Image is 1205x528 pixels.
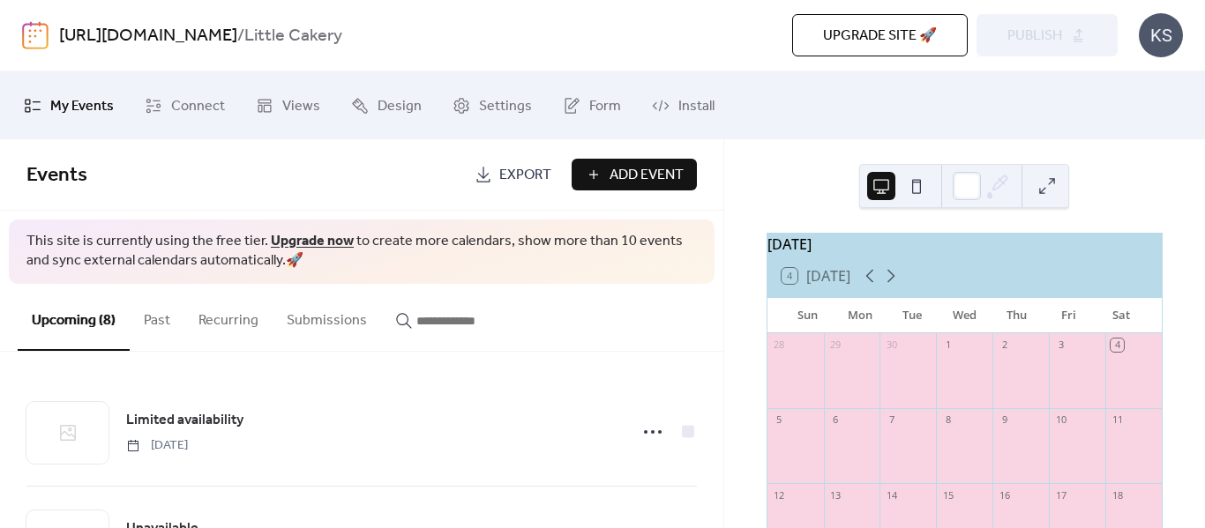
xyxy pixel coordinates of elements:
a: Install [639,78,728,132]
div: 13 [829,488,842,502]
div: Mon [834,298,886,333]
div: 6 [829,413,842,427]
div: 29 [829,338,842,352]
button: Add Event [572,159,697,190]
div: 2 [998,338,1011,352]
a: Limited availability [126,409,243,432]
div: 10 [1054,413,1067,427]
div: 30 [885,338,898,352]
a: My Events [11,78,127,132]
button: Upgrade site 🚀 [792,14,968,56]
img: logo [22,21,49,49]
span: Events [26,156,87,195]
a: Export [461,159,565,190]
div: Wed [939,298,991,333]
div: 9 [998,413,1011,427]
a: Settings [439,78,545,132]
div: 16 [998,488,1011,502]
b: Little Cakery [244,19,342,53]
button: Recurring [184,284,273,349]
span: Settings [479,93,532,120]
span: [DATE] [126,436,188,455]
span: Install [678,93,715,120]
span: Upgrade site 🚀 [823,26,937,47]
button: Submissions [273,284,381,349]
b: / [237,19,244,53]
span: Views [282,93,320,120]
div: 4 [1111,338,1124,352]
span: Limited availability [126,410,243,431]
div: Tue [886,298,938,333]
span: My Events [50,93,114,120]
a: Upgrade now [271,227,354,255]
div: KS [1139,13,1183,57]
button: Upcoming (8) [18,284,130,351]
div: 18 [1111,488,1124,502]
a: Views [243,78,333,132]
div: 12 [773,488,786,502]
span: Export [499,165,551,186]
span: Design [378,93,422,120]
div: Sat [1096,298,1148,333]
div: 15 [941,488,954,502]
a: [URL][DOMAIN_NAME] [59,19,237,53]
div: 3 [1054,338,1067,352]
span: Connect [171,93,225,120]
div: 14 [885,488,898,502]
div: 5 [773,413,786,427]
div: 8 [941,413,954,427]
div: [DATE] [767,234,1162,255]
div: Thu [991,298,1043,333]
div: 1 [941,338,954,352]
a: Form [550,78,634,132]
div: Fri [1043,298,1095,333]
a: Connect [131,78,238,132]
button: Past [130,284,184,349]
span: Add Event [610,165,684,186]
a: Design [338,78,435,132]
div: 17 [1054,488,1067,502]
div: 11 [1111,413,1124,427]
span: Form [589,93,621,120]
div: Sun [782,298,834,333]
div: 28 [773,338,786,352]
div: 7 [885,413,898,427]
span: This site is currently using the free tier. to create more calendars, show more than 10 events an... [26,232,697,271]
